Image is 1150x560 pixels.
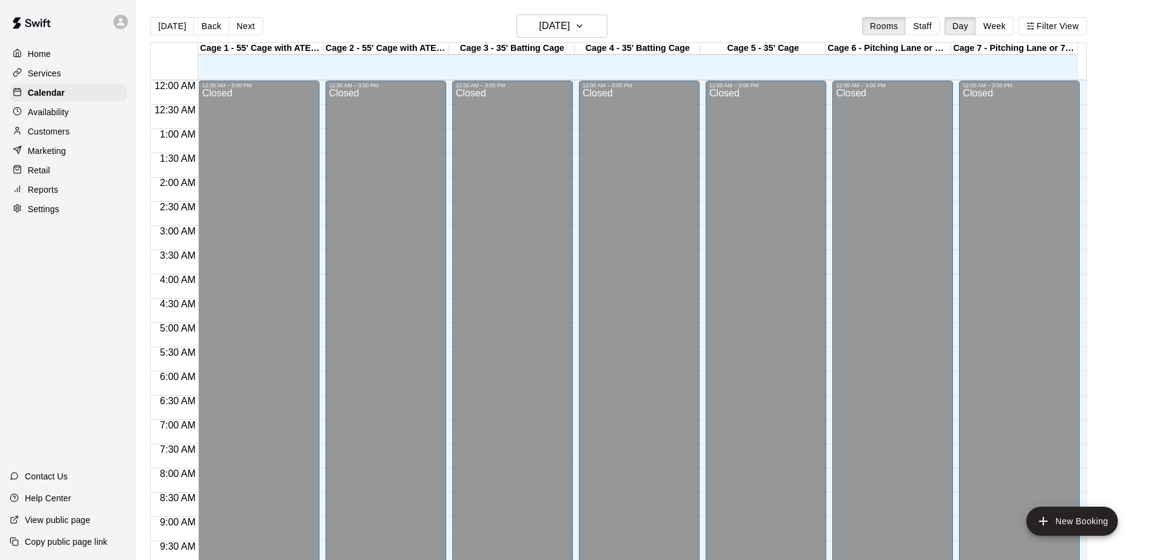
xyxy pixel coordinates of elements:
a: Calendar [10,84,127,102]
span: 7:00 AM [157,420,199,430]
span: 4:30 AM [157,299,199,309]
button: Filter View [1018,17,1086,35]
div: Cage 4 - 35' Batting Cage [575,43,700,55]
div: 12:00 AM – 3:00 PM [583,82,696,88]
p: Customers [28,125,70,138]
div: 12:00 AM – 3:00 PM [456,82,569,88]
button: [DATE] [150,17,194,35]
p: Home [28,48,51,60]
a: Marketing [10,142,127,160]
a: Reports [10,181,127,199]
a: Home [10,45,127,63]
span: 6:30 AM [157,396,199,406]
a: Availability [10,103,127,121]
span: 1:30 AM [157,153,199,164]
p: View public page [25,514,90,526]
a: Customers [10,122,127,141]
p: Retail [28,164,50,176]
span: 1:00 AM [157,129,199,139]
div: 12:00 AM – 3:00 PM [709,82,823,88]
a: Services [10,64,127,82]
div: Cage 2 - 55' Cage with ATEC M3X 2.0 Baseball Pitching Machine [324,43,449,55]
span: 2:30 AM [157,202,199,212]
div: Cage 7 - Pitching Lane or 70' Cage for live at-bats [951,43,1077,55]
span: 8:30 AM [157,493,199,503]
p: Availability [28,106,69,118]
div: Cage 3 - 35' Batting Cage [449,43,575,55]
button: Back [193,17,229,35]
span: 7:30 AM [157,444,199,455]
a: Settings [10,200,127,218]
p: Marketing [28,145,66,157]
p: Help Center [25,492,71,504]
button: Day [944,17,976,35]
button: Staff [905,17,940,35]
p: Copy public page link [25,536,107,548]
div: Cage 6 - Pitching Lane or Hitting (35' Cage) [826,43,951,55]
h6: [DATE] [539,18,570,35]
div: Cage 1 - 55' Cage with ATEC M3X 2.0 Baseball Pitching Machine [198,43,324,55]
button: Rooms [862,17,906,35]
span: 9:30 AM [157,541,199,552]
div: 12:00 AM – 3:00 PM [329,82,443,88]
div: 12:00 AM – 3:00 PM [836,82,949,88]
button: Week [975,17,1014,35]
p: Contact Us [25,470,68,482]
div: 12:00 AM – 3:00 PM [963,82,1076,88]
span: 6:00 AM [157,372,199,382]
button: Next [229,17,262,35]
span: 2:00 AM [157,178,199,188]
div: Cage 5 - 35' Cage [700,43,826,55]
span: 12:00 AM [152,81,199,91]
button: [DATE] [516,15,607,38]
div: 12:00 AM – 3:00 PM [202,82,315,88]
span: 3:00 AM [157,226,199,236]
span: 5:00 AM [157,323,199,333]
span: 4:00 AM [157,275,199,285]
p: Services [28,67,61,79]
a: Retail [10,161,127,179]
p: Calendar [28,87,65,99]
span: 5:30 AM [157,347,199,358]
p: Reports [28,184,58,196]
span: 12:30 AM [152,105,199,115]
button: add [1026,507,1118,536]
span: 8:00 AM [157,468,199,479]
span: 3:30 AM [157,250,199,261]
span: 9:00 AM [157,517,199,527]
p: Settings [28,203,59,215]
